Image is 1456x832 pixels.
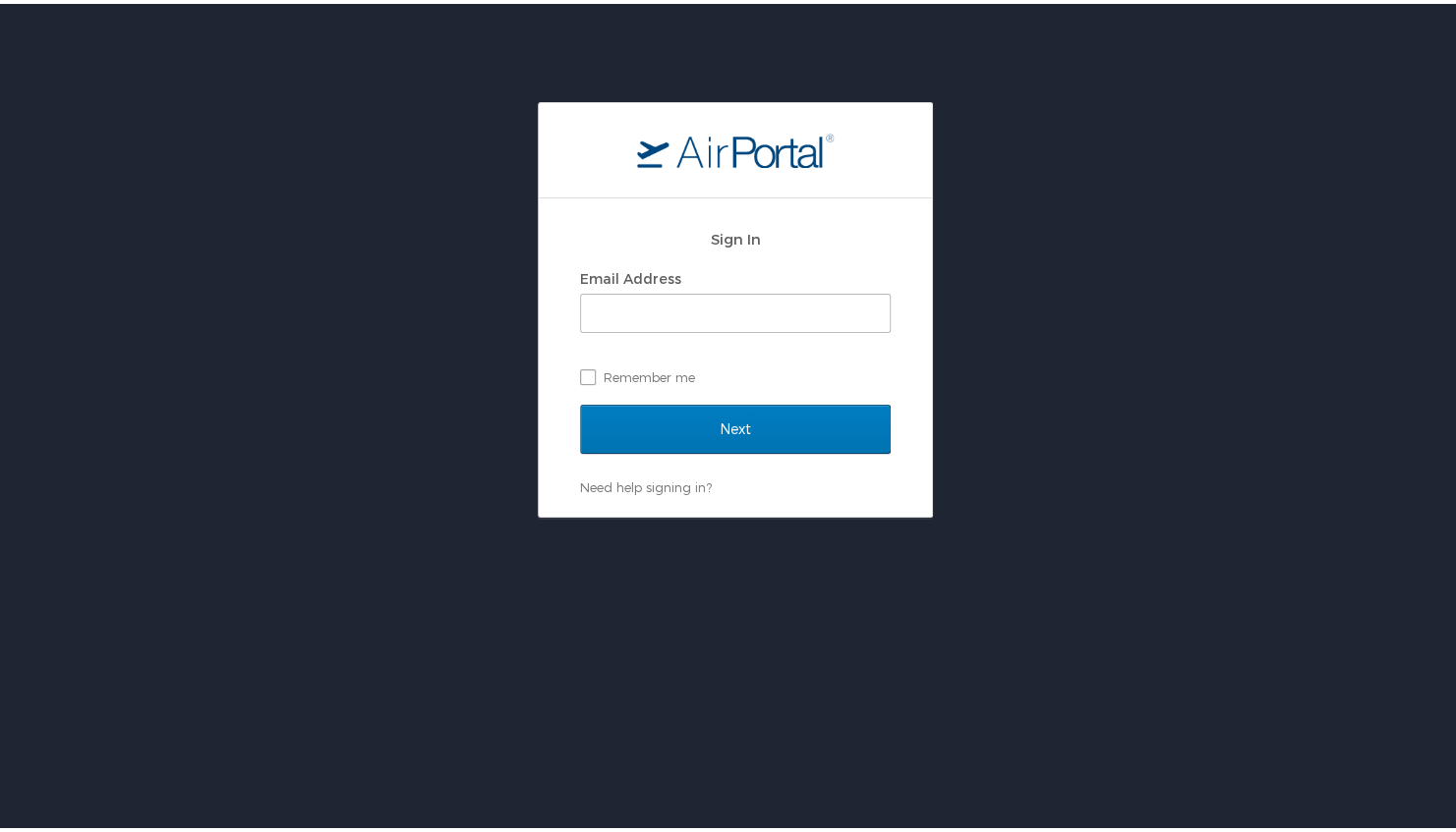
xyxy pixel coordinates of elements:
img: logo [637,129,834,164]
label: Remember me [580,359,891,388]
a: Need help signing in? [580,475,712,491]
label: Email Address [580,266,681,283]
h2: Sign In [580,224,891,247]
input: Next [580,401,891,450]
